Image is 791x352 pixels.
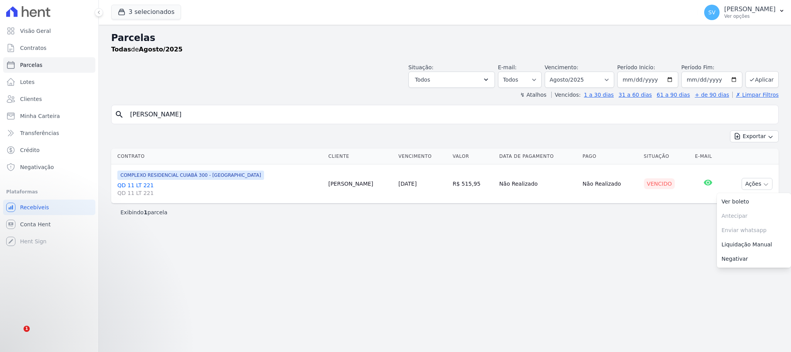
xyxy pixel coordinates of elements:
div: Plataformas [6,187,92,197]
div: Vencido [644,178,675,189]
button: Todos [408,72,495,88]
span: Negativação [20,163,54,171]
td: R$ 515,95 [449,164,496,203]
th: E-mail [692,149,724,164]
span: Todos [415,75,430,84]
iframe: Intercom live chat [8,326,26,344]
span: Contratos [20,44,46,52]
th: Pago [579,149,641,164]
a: Clientes [3,91,95,107]
label: E-mail: [498,64,517,70]
a: [DATE] [398,181,417,187]
a: Visão Geral [3,23,95,39]
span: 1 [24,326,30,332]
th: Situação [641,149,692,164]
span: Clientes [20,95,42,103]
label: ↯ Atalhos [520,92,546,98]
label: Vencidos: [551,92,581,98]
span: Parcelas [20,61,42,69]
th: Data de Pagamento [496,149,579,164]
a: Parcelas [3,57,95,73]
a: Ver boleto [717,195,791,209]
a: Negativação [3,159,95,175]
p: Ver opções [724,13,776,19]
a: Crédito [3,142,95,158]
a: QD 11 LT 221QD 11 LT 221 [117,181,322,197]
i: search [115,110,124,119]
a: Conta Hent [3,217,95,232]
label: Situação: [408,64,434,70]
h2: Parcelas [111,31,779,45]
span: Minha Carteira [20,112,60,120]
a: 61 a 90 dias [657,92,690,98]
span: Recebíveis [20,203,49,211]
input: Buscar por nome do lote ou do cliente [125,107,775,122]
button: Exportar [730,130,779,142]
td: Não Realizado [579,164,641,203]
a: + de 90 dias [695,92,729,98]
th: Cliente [325,149,395,164]
a: 1 a 30 dias [584,92,614,98]
strong: Agosto/2025 [139,46,183,53]
a: Minha Carteira [3,108,95,124]
p: Exibindo parcela [120,208,168,216]
span: Conta Hent [20,220,51,228]
button: Ações [742,178,772,190]
span: Lotes [20,78,35,86]
a: Contratos [3,40,95,56]
button: 3 selecionados [111,5,181,19]
button: Aplicar [745,71,779,88]
td: [PERSON_NAME] [325,164,395,203]
th: Vencimento [395,149,449,164]
label: Período Fim: [681,63,742,72]
span: Transferências [20,129,59,137]
span: COMPLEXO RESIDENCIAL CUIABÁ 300 - [GEOGRAPHIC_DATA] [117,171,264,180]
span: Visão Geral [20,27,51,35]
span: SV [708,10,715,15]
label: Período Inicío: [617,64,655,70]
p: de [111,45,183,54]
button: SV [PERSON_NAME] Ver opções [698,2,791,23]
label: Vencimento: [545,64,578,70]
a: Lotes [3,74,95,90]
span: QD 11 LT 221 [117,189,322,197]
p: [PERSON_NAME] [724,5,776,13]
strong: Todas [111,46,131,53]
a: 31 a 60 dias [618,92,652,98]
iframe: Intercom notifications mensagem [6,277,160,331]
span: Crédito [20,146,40,154]
a: Transferências [3,125,95,141]
b: 1 [144,209,147,215]
th: Contrato [111,149,325,164]
a: Recebíveis [3,200,95,215]
th: Valor [449,149,496,164]
td: Não Realizado [496,164,579,203]
a: ✗ Limpar Filtros [732,92,779,98]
